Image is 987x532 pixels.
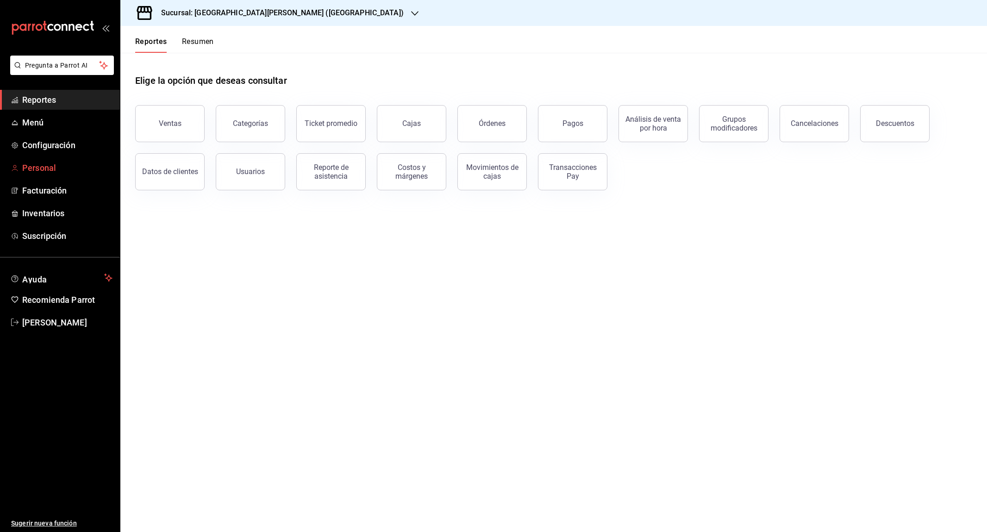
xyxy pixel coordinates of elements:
[22,94,112,106] span: Reportes
[463,163,521,181] div: Movimientos de cajas
[377,105,446,142] a: Cajas
[135,37,214,53] div: navigation tabs
[216,105,285,142] button: Categorías
[102,24,109,31] button: open_drawer_menu
[135,74,287,88] h1: Elige la opción que deseas consultar
[457,105,527,142] button: Órdenes
[625,115,682,132] div: Análisis de venta por hora
[302,163,360,181] div: Reporte de asistencia
[699,105,768,142] button: Grupos modificadores
[780,105,849,142] button: Cancelaciones
[860,105,930,142] button: Descuentos
[22,272,100,283] span: Ayuda
[457,153,527,190] button: Movimientos de cajas
[11,519,112,528] span: Sugerir nueva función
[22,316,112,329] span: [PERSON_NAME]
[216,153,285,190] button: Usuarios
[10,56,114,75] button: Pregunta a Parrot AI
[296,105,366,142] button: Ticket promedio
[6,67,114,77] a: Pregunta a Parrot AI
[791,119,838,128] div: Cancelaciones
[538,105,607,142] button: Pagos
[296,153,366,190] button: Reporte de asistencia
[377,153,446,190] button: Costos y márgenes
[159,119,181,128] div: Ventas
[22,207,112,219] span: Inventarios
[236,167,265,176] div: Usuarios
[142,167,198,176] div: Datos de clientes
[305,119,357,128] div: Ticket promedio
[22,139,112,151] span: Configuración
[22,230,112,242] span: Suscripción
[538,153,607,190] button: Transacciones Pay
[562,119,583,128] div: Pagos
[182,37,214,53] button: Resumen
[402,118,421,129] div: Cajas
[876,119,914,128] div: Descuentos
[22,294,112,306] span: Recomienda Parrot
[154,7,404,19] h3: Sucursal: [GEOGRAPHIC_DATA][PERSON_NAME] ([GEOGRAPHIC_DATA])
[22,162,112,174] span: Personal
[22,184,112,197] span: Facturación
[22,116,112,129] span: Menú
[25,61,100,70] span: Pregunta a Parrot AI
[544,163,601,181] div: Transacciones Pay
[618,105,688,142] button: Análisis de venta por hora
[135,153,205,190] button: Datos de clientes
[233,119,268,128] div: Categorías
[135,37,167,53] button: Reportes
[135,105,205,142] button: Ventas
[383,163,440,181] div: Costos y márgenes
[479,119,506,128] div: Órdenes
[705,115,762,132] div: Grupos modificadores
